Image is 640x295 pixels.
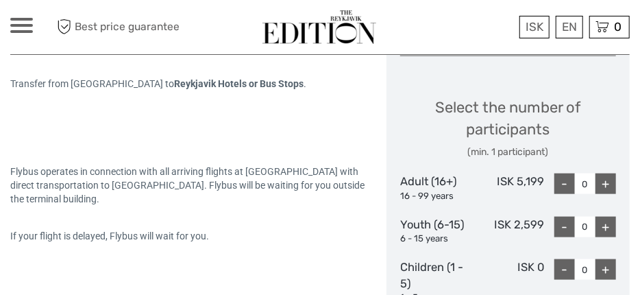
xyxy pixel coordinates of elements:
[400,97,616,159] div: Select the number of participants
[400,217,472,246] div: Youth (6-15)
[174,78,304,89] strong: Reykjavik Hotels or Bus Stops
[556,16,583,38] div: EN
[554,217,575,237] div: -
[304,78,306,89] span: .
[262,10,376,44] img: The Reykjavík Edition
[158,21,174,38] button: Open LiveChat chat widget
[526,20,543,34] span: ISK
[53,16,180,38] span: Best price guarantee
[400,190,472,203] div: 16 - 99 years
[472,217,544,246] div: ISK 2,599
[10,231,209,241] span: If your flight is delayed, Flybus will wait for you.
[19,24,155,35] p: We're away right now. Please check back later!
[472,174,544,202] div: ISK 5,199
[400,145,616,159] div: (min. 1 participant)
[400,233,472,246] div: 6 - 15 years
[400,174,472,202] div: Adult (16+)
[595,217,616,237] div: +
[595,259,616,280] div: +
[10,166,367,204] span: Flybus operates in connection with all arriving flights at [GEOGRAPHIC_DATA] with direct transpor...
[554,259,575,280] div: -
[10,78,304,89] span: Transfer from [GEOGRAPHIC_DATA] to
[612,20,624,34] span: 0
[554,174,575,194] div: -
[595,174,616,194] div: +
